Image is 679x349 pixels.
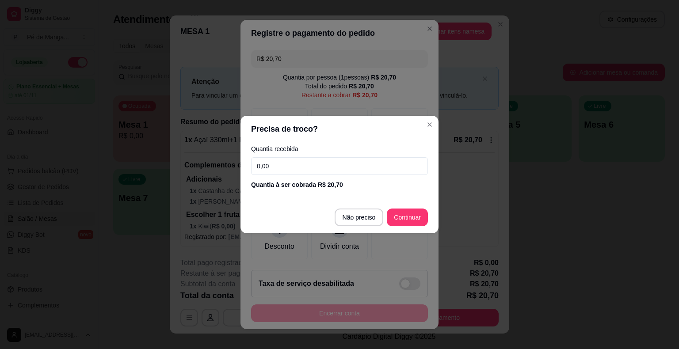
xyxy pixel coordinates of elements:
header: Precisa de troco? [240,116,439,142]
button: Não preciso [335,209,384,226]
div: Quantia à ser cobrada R$ 20,70 [251,180,428,189]
button: Close [423,118,437,132]
label: Quantia recebida [251,146,428,152]
button: Continuar [387,209,428,226]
